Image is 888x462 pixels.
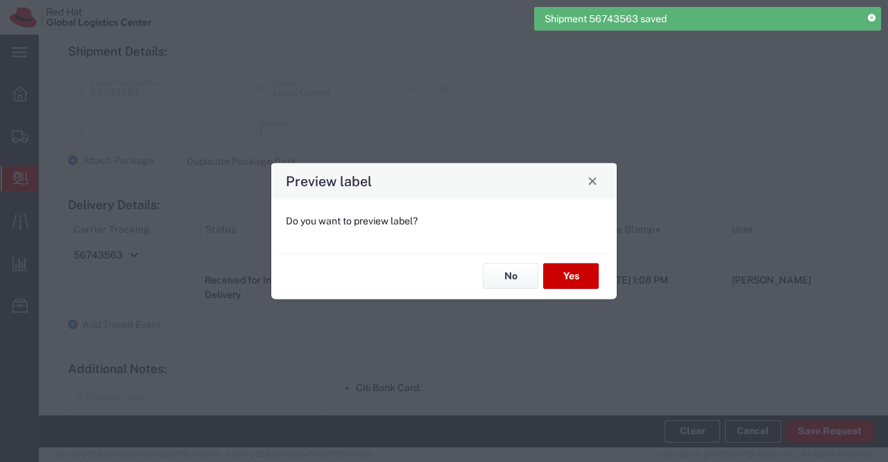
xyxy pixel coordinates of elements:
[545,12,667,26] span: Shipment 56743563 saved
[583,171,602,190] button: Close
[543,263,599,289] button: Yes
[286,213,602,228] p: Do you want to preview label?
[286,171,372,191] h4: Preview label
[483,263,538,289] button: No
